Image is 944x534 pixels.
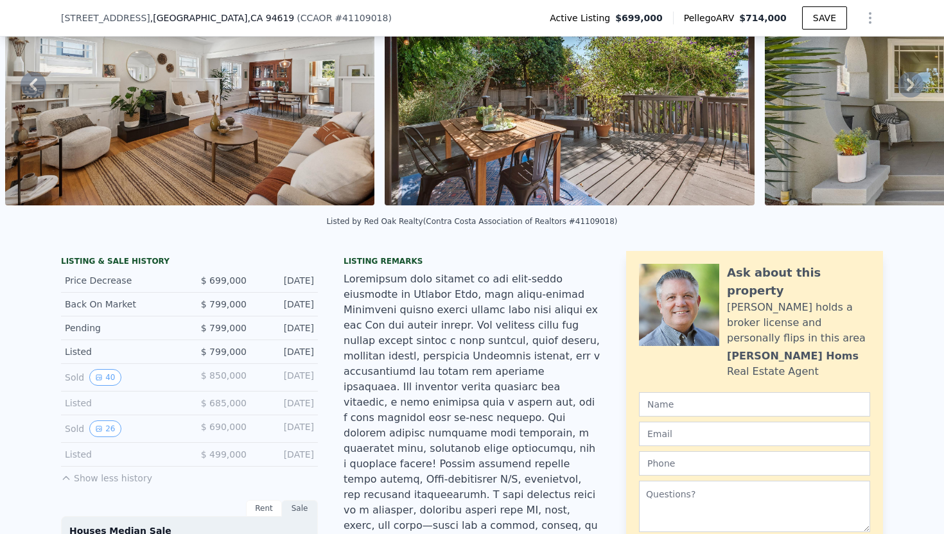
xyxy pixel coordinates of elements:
div: [DATE] [257,345,314,358]
button: View historical data [89,420,121,437]
div: Listed [65,345,179,358]
span: , [GEOGRAPHIC_DATA] [150,12,294,24]
span: # 41109018 [335,13,388,23]
button: Show less history [61,467,152,485]
div: [DATE] [257,274,314,287]
span: $699,000 [615,12,663,24]
div: [PERSON_NAME] holds a broker license and personally flips in this area [727,300,870,346]
span: Pellego ARV [684,12,740,24]
input: Phone [639,451,870,476]
div: Price Decrease [65,274,179,287]
span: $ 685,000 [201,398,247,408]
div: [DATE] [257,397,314,409]
button: View historical data [89,369,121,386]
span: $ 850,000 [201,370,247,381]
span: $ 799,000 [201,323,247,333]
span: CCAOR [301,13,333,23]
div: Listed [65,397,179,409]
div: Rent [246,500,282,517]
span: $ 690,000 [201,422,247,432]
input: Name [639,392,870,417]
div: [DATE] [257,448,314,461]
div: Listed by Red Oak Realty (Contra Costa Association of Realtors #41109018) [326,217,617,226]
div: [DATE] [257,369,314,386]
button: Show Options [857,5,883,31]
span: $ 799,000 [201,299,247,309]
button: SAVE [802,6,847,30]
div: [DATE] [257,420,314,437]
div: Listing remarks [344,256,600,266]
span: $ 699,000 [201,275,247,286]
div: Back On Market [65,298,179,311]
div: Listed [65,448,179,461]
span: $714,000 [739,13,787,23]
span: , CA 94619 [247,13,294,23]
span: $ 499,000 [201,449,247,460]
div: LISTING & SALE HISTORY [61,256,318,269]
input: Email [639,422,870,446]
div: [DATE] [257,322,314,334]
div: Sold [65,420,179,437]
span: [STREET_ADDRESS] [61,12,150,24]
div: Pending [65,322,179,334]
div: ( ) [297,12,392,24]
div: Real Estate Agent [727,364,819,379]
div: [DATE] [257,298,314,311]
div: Sale [282,500,318,517]
span: $ 799,000 [201,347,247,357]
div: [PERSON_NAME] Homs [727,349,859,364]
div: Ask about this property [727,264,870,300]
span: Active Listing [550,12,615,24]
div: Sold [65,369,179,386]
